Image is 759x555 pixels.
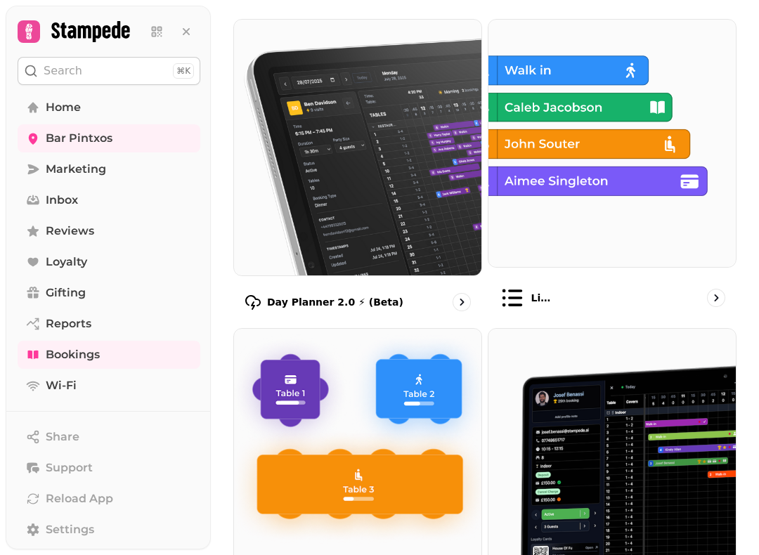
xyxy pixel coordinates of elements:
[488,20,736,267] img: List view
[18,516,200,544] a: Settings
[18,248,200,276] a: Loyalty
[18,279,200,307] a: Gifting
[46,99,81,116] span: Home
[18,217,200,245] a: Reviews
[18,186,200,214] a: Inbox
[234,20,481,275] img: Day Planner 2.0 ⚡ (Beta)
[18,57,200,85] button: Search⌘K
[173,63,194,79] div: ⌘K
[455,295,469,309] svg: go to
[46,315,91,332] span: Reports
[46,459,93,476] span: Support
[18,341,200,369] a: Bookings
[18,372,200,400] a: Wi-Fi
[46,161,106,178] span: Marketing
[233,19,482,322] a: Day Planner 2.0 ⚡ (Beta)Day Planner 2.0 ⚡ (Beta)
[18,93,200,122] a: Home
[488,19,737,322] a: List viewList view
[18,485,200,513] button: Reload App
[531,291,555,305] p: List view
[18,155,200,183] a: Marketing
[46,254,87,270] span: Loyalty
[46,521,94,538] span: Settings
[18,454,200,482] button: Support
[44,63,82,79] p: Search
[46,490,113,507] span: Reload App
[18,310,200,338] a: Reports
[46,377,77,394] span: Wi-Fi
[709,291,723,305] svg: go to
[267,295,403,309] p: Day Planner 2.0 ⚡ (Beta)
[46,346,100,363] span: Bookings
[46,130,112,147] span: Bar Pintxos
[18,423,200,451] button: Share
[46,192,78,209] span: Inbox
[46,285,86,301] span: Gifting
[46,429,79,445] span: Share
[46,223,94,240] span: Reviews
[18,124,200,152] a: Bar Pintxos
